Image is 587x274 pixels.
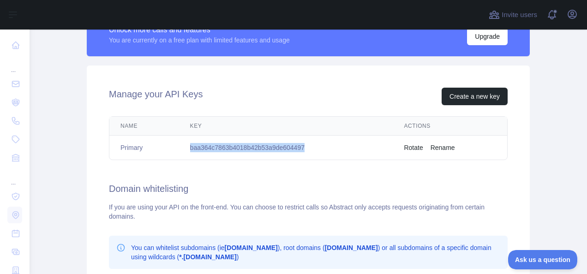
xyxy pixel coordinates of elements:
[109,88,203,105] h2: Manage your API Keys
[7,168,22,186] div: ...
[109,24,290,36] div: Unlock more calls and features
[467,28,508,45] button: Upgrade
[179,136,393,160] td: baa364c7863b4018b42b53a9de604497
[225,244,278,251] b: [DOMAIN_NAME]
[179,117,393,136] th: Key
[431,143,455,152] button: Rename
[109,182,508,195] h2: Domain whitelisting
[109,203,508,221] div: If you are using your API on the front-end. You can choose to restrict calls so Abstract only acc...
[502,10,537,20] span: Invite users
[7,55,22,74] div: ...
[131,243,500,262] p: You can whitelist subdomains (ie ), root domains ( ) or all subdomains of a specific domain using...
[508,250,578,269] iframe: Toggle Customer Support
[179,253,236,261] b: *.[DOMAIN_NAME]
[109,36,290,45] div: You are currently on a free plan with limited features and usage
[109,136,179,160] td: Primary
[325,244,378,251] b: [DOMAIN_NAME]
[109,117,179,136] th: Name
[442,88,508,105] button: Create a new key
[404,143,423,152] button: Rotate
[393,117,507,136] th: Actions
[487,7,539,22] button: Invite users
